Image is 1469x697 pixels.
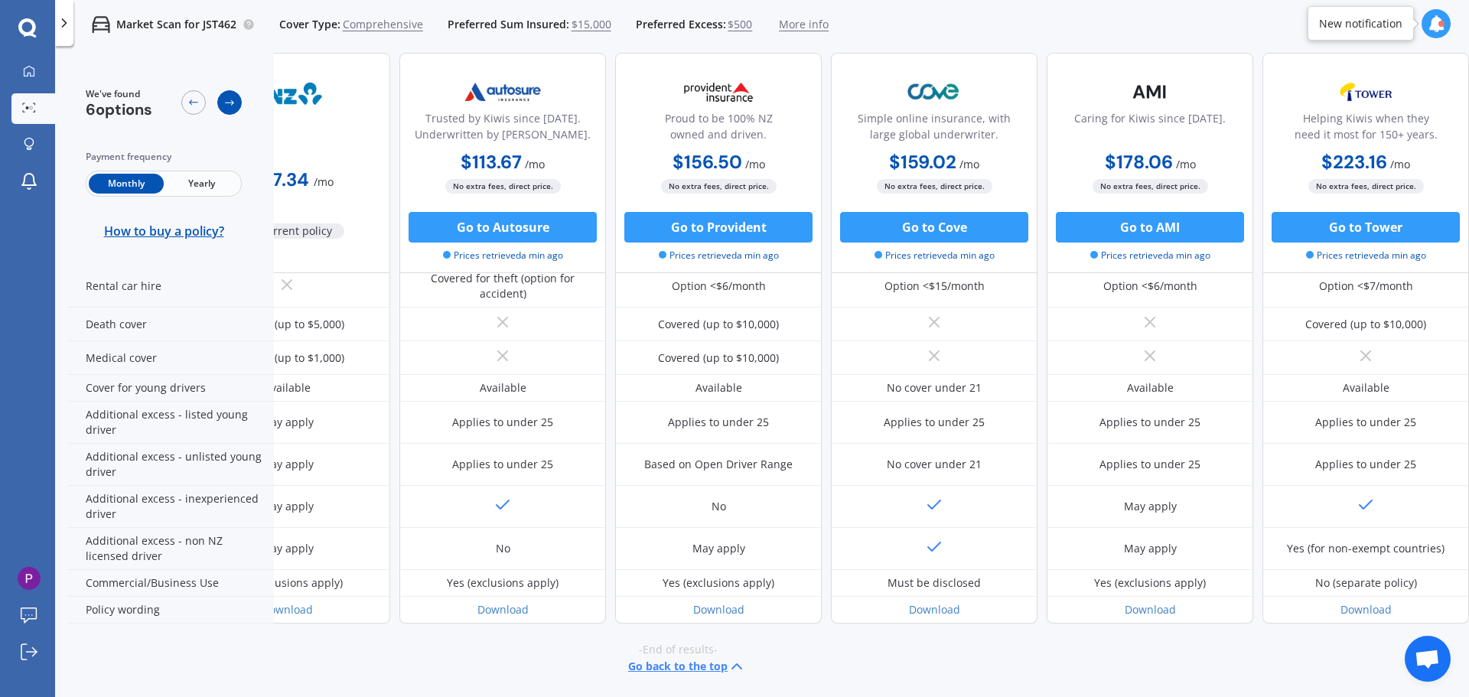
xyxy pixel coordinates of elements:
div: Covered (up to $10,000) [658,317,779,332]
span: / mo [1390,157,1410,171]
span: Preferred Excess: [636,17,726,32]
img: Tower.webp [1315,73,1416,111]
b: $156.50 [673,150,742,174]
a: Download [1125,602,1176,617]
div: Yes (for non-exempt countries) [1287,541,1445,556]
div: Cover for young drivers [67,375,274,402]
button: Go to Autosure [409,212,597,243]
span: 6 options [86,99,152,119]
span: No extra fees, direct price. [1308,179,1424,194]
b: $159.02 [889,150,956,174]
img: car.f15378c7a67c060ca3f3.svg [92,15,110,34]
div: Commercial/Business Use [67,570,274,597]
div: Available [264,380,311,396]
button: Go to AMI [1056,212,1244,243]
span: Prices retrieved a min ago [875,249,995,262]
div: Additional excess - unlisted young driver [67,444,274,486]
div: No [712,499,726,514]
span: Monthly [89,174,164,194]
div: Applies to under 25 [452,457,553,472]
span: Comprehensive [343,17,423,32]
div: Covered for theft (option for accident) [411,271,594,301]
span: / mo [745,157,765,171]
div: No [496,541,510,556]
span: -End of results- [639,642,718,657]
span: Prices retrieved a min ago [659,249,779,262]
div: Option <$6/month [1103,278,1197,294]
div: Available [1127,380,1174,396]
div: Applies to under 25 [452,415,553,430]
div: Death cover [67,308,274,341]
div: Available [480,380,526,396]
div: Payment frequency [86,149,242,164]
div: May apply [692,541,745,556]
div: Applies to under 25 [668,415,769,430]
div: Yes (exclusions apply) [1094,575,1206,591]
img: ANZ.png [236,77,337,115]
div: Policy wording [67,597,274,624]
span: / mo [525,157,545,171]
span: No extra fees, direct price. [877,179,992,194]
div: Covered (up to $10,000) [658,350,779,366]
div: Option <$6/month [672,278,766,294]
span: $15,000 [572,17,611,32]
div: No (separate policy) [1315,575,1417,591]
div: May apply [1124,499,1177,514]
b: $178.06 [1105,150,1173,174]
div: Yes (exclusions apply) [447,575,559,591]
div: Covered (up to $1,000) [230,350,344,366]
button: Go to Cove [840,212,1028,243]
div: Open chat [1405,636,1451,682]
a: Download [262,602,313,617]
div: Available [1343,380,1389,396]
b: $223.16 [1321,150,1387,174]
img: Provident.png [668,73,769,111]
div: Caring for Kiwis since [DATE]. [1074,110,1226,148]
span: How to buy a policy? [104,223,224,239]
span: $500 [728,17,752,32]
div: Simple online insurance, with large global underwriter. [844,110,1024,148]
div: Medical cover [67,341,274,375]
button: Go back to the top [628,657,746,676]
button: Go to Provident [624,212,813,243]
span: Prices retrieved a min ago [1090,249,1210,262]
div: Trusted by Kiwis since [DATE]. Underwritten by [PERSON_NAME]. [412,110,593,148]
span: Yearly [164,174,239,194]
div: Based on Open Driver Range [644,457,793,472]
div: Applies to under 25 [1099,457,1200,472]
div: Option <$7/month [1319,278,1413,294]
span: Preferred Sum Insured: [448,17,569,32]
a: Download [693,602,744,617]
span: We've found [86,87,152,101]
img: Cove.webp [884,73,985,111]
div: Additional excess - listed young driver [67,402,274,444]
b: $113.67 [461,150,522,174]
span: / mo [959,157,979,171]
div: Additional excess - inexperienced driver [67,486,274,528]
span: No extra fees, direct price. [1093,179,1208,194]
div: Applies to under 25 [1099,415,1200,430]
button: Go to Tower [1272,212,1460,243]
div: May apply [1124,541,1177,556]
div: Applies to under 25 [1315,415,1416,430]
div: May apply [261,457,314,472]
img: AMI-text-1.webp [1099,73,1200,111]
div: Applies to under 25 [1315,457,1416,472]
span: More info [779,17,829,32]
div: May apply [261,499,314,514]
div: May apply [261,415,314,430]
img: Autosure.webp [452,73,553,111]
div: Yes (exclusions apply) [663,575,774,591]
div: Rental car hire [67,265,274,308]
div: Covered (up to $5,000) [230,317,344,332]
span: Cover Type: [279,17,340,32]
span: / mo [314,174,334,189]
div: May apply [261,541,314,556]
div: Must be disclosed [888,575,981,591]
a: Download [477,602,529,617]
span: No extra fees, direct price. [661,179,777,194]
img: photo.jpg [18,567,41,590]
span: No extra fees, direct price. [445,179,561,194]
div: No cover under 21 [887,457,982,472]
span: Prices retrieved a min ago [1306,249,1426,262]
